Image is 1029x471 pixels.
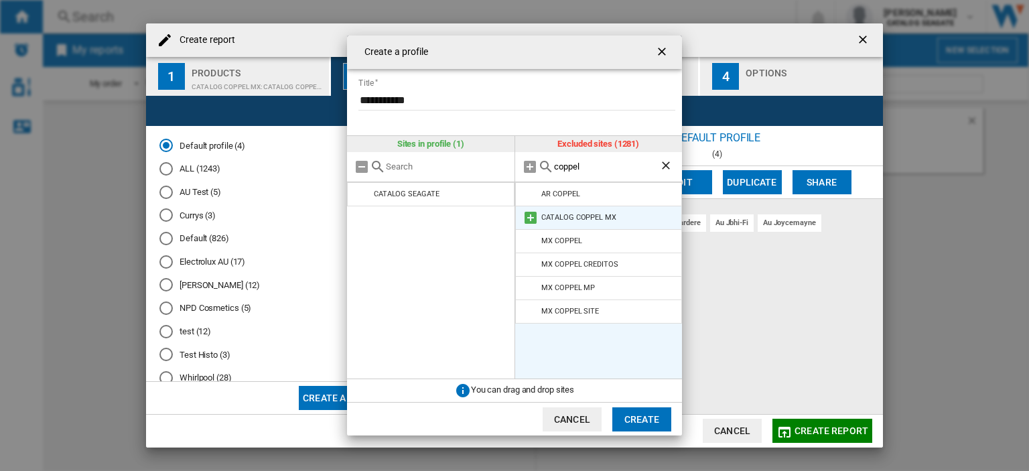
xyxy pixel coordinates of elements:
span: You can drag and drop sites [471,385,574,395]
button: Create [612,407,671,431]
md-icon: Remove all [354,159,370,175]
ng-md-icon: Clear search [659,159,675,175]
md-icon: Add all [522,159,538,175]
ng-md-icon: getI18NText('BUTTONS.CLOSE_DIALOG') [655,45,671,61]
div: MX COPPEL MP [541,283,595,292]
div: Sites in profile (1) [347,136,514,152]
button: getI18NText('BUTTONS.CLOSE_DIALOG') [650,39,677,66]
div: MX COPPEL [541,237,581,245]
button: Cancel [543,407,602,431]
div: CATALOG SEAGATE [374,190,439,198]
div: AR COPPEL [541,190,579,198]
div: CATALOG COPPEL MX [541,213,616,222]
div: Excluded sites (1281) [515,136,683,152]
div: MX COPPEL SITE [541,307,599,316]
h4: Create a profile [358,46,429,59]
input: Search [554,161,660,172]
div: MX COPPEL CREDITOS [541,260,618,269]
input: Search [386,161,508,172]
